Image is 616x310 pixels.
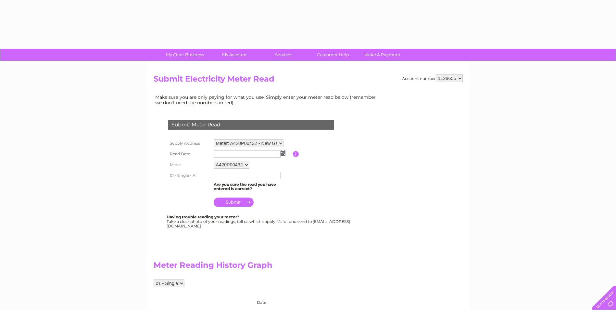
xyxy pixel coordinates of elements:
div: Account number [402,74,463,82]
td: Are you sure the read you have entered is correct? [212,181,293,193]
th: Read Date [167,149,212,159]
img: ... [281,150,285,156]
a: My Clear Business [158,49,212,61]
b: Having trouble reading your meter? [167,214,239,219]
a: My Account [207,49,261,61]
td: Make sure you are only paying for what you use. Simply enter your meter read below (remember we d... [154,93,381,107]
h2: Submit Electricity Meter Read [154,74,463,87]
th: Meter [167,159,212,170]
a: Make A Payment [356,49,409,61]
th: Supply Address [167,138,212,149]
input: Information [293,151,299,157]
div: Date [154,294,381,305]
div: Submit Meter Read [168,120,334,130]
a: Customer Help [306,49,360,61]
th: 01 - Single - All [167,170,212,181]
input: Submit [214,198,254,207]
h2: Meter Reading History Graph [154,261,381,273]
div: Take a clear photo of your readings, tell us which supply it's for and send to [EMAIL_ADDRESS][DO... [167,215,351,228]
a: Services [257,49,310,61]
